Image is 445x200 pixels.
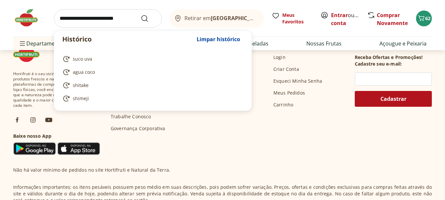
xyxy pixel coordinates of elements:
button: Cadastrar [355,91,432,107]
a: Trabalhe Conosco [111,113,151,120]
button: Carrinho [416,11,432,26]
span: Departamentos [18,36,66,51]
img: ytb [45,116,53,124]
h3: Cadastre seu e-mail: [355,61,402,67]
p: Não há valor mínimo de pedidos no site Hortifruti e Natural da Terra. [13,167,170,173]
span: agua coco [73,69,95,75]
img: Hortifruti [13,8,46,28]
a: Nossas Frutas [306,40,342,47]
span: ou [331,11,360,27]
a: Comprar Novamente [377,12,408,27]
a: shimeji [62,95,241,102]
a: Login [273,54,286,61]
span: shimeji [73,95,89,102]
button: Submit Search [141,14,156,22]
button: Menu [18,36,26,51]
button: Retirar em[GEOGRAPHIC_DATA]/[GEOGRAPHIC_DATA] [170,9,264,28]
a: Esqueci Minha Senha [273,78,322,84]
b: [GEOGRAPHIC_DATA]/[GEOGRAPHIC_DATA] [211,14,322,22]
a: Açougue e Peixaria [379,40,427,47]
img: App Store Icon [57,142,100,155]
h3: Baixe nosso App [13,133,100,139]
input: search [54,9,162,28]
span: 62 [425,15,431,21]
p: Histórico [62,35,193,44]
a: Entrar [331,12,348,19]
span: suco uva [73,56,92,62]
span: Meus Favoritos [282,12,313,25]
h3: Receba Ofertas e Promoções! [355,54,423,61]
span: shitake [73,82,89,89]
a: Carrinho [273,101,293,108]
a: Criar conta [331,12,367,27]
img: ig [29,116,37,124]
span: Cadastrar [380,96,406,101]
a: Criar Conta [273,66,299,72]
span: Retirar em [184,15,257,21]
a: Governança Corporativa [111,125,165,132]
button: Limpar histórico [193,31,243,47]
img: Hortifruti [13,42,46,62]
a: Meus Favoritos [272,12,313,25]
a: agua coco [62,68,241,76]
span: Hortifruti é o seu vizinho especialista em produtos frescos e naturais. Nas nossas plataformas de... [13,71,100,108]
a: suco uva [62,55,241,63]
img: fb [13,116,21,124]
img: Google Play Icon [13,142,56,155]
a: Meus Pedidos [273,90,305,96]
a: shitake [62,81,241,89]
span: Limpar histórico [197,37,240,42]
